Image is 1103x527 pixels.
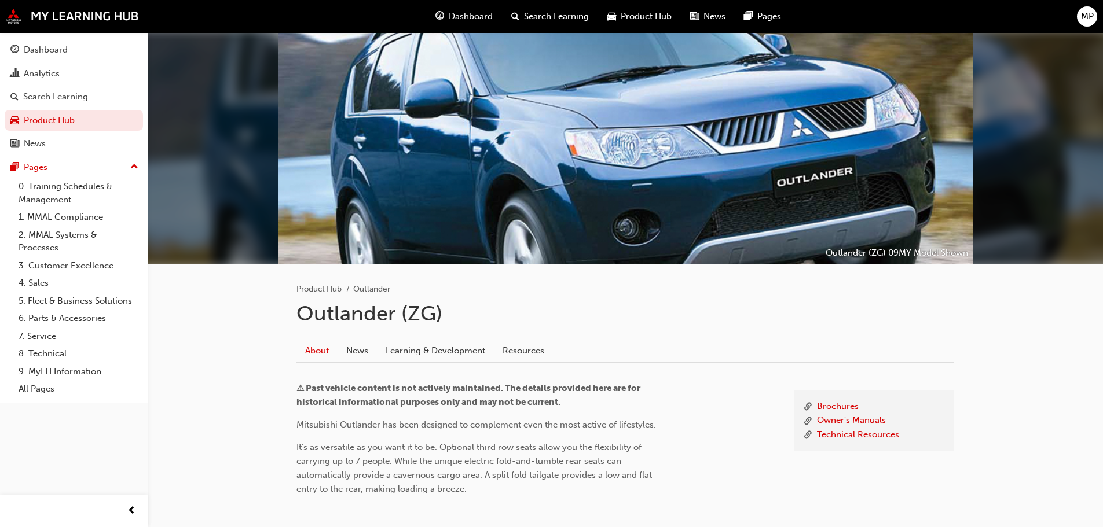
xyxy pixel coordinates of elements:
[681,5,735,28] a: news-iconNews
[607,9,616,24] span: car-icon
[14,380,143,398] a: All Pages
[621,10,672,23] span: Product Hub
[10,45,19,56] span: guage-icon
[5,86,143,108] a: Search Learning
[377,340,494,362] a: Learning & Development
[804,428,812,443] span: link-icon
[24,43,68,57] div: Dashboard
[703,10,725,23] span: News
[10,139,19,149] span: news-icon
[5,63,143,84] a: Analytics
[804,400,812,414] span: link-icon
[14,345,143,363] a: 8. Technical
[14,178,143,208] a: 0. Training Schedules & Management
[1077,6,1097,27] button: MP
[5,110,143,131] a: Product Hub
[426,5,502,28] a: guage-iconDashboard
[817,400,859,414] a: Brochures
[24,161,47,174] div: Pages
[14,363,143,381] a: 9. MyLH Information
[24,67,60,80] div: Analytics
[5,133,143,154] a: News
[690,9,699,24] span: news-icon
[14,208,143,226] a: 1. MMAL Compliance
[757,10,781,23] span: Pages
[14,309,143,327] a: 6. Parts & Accessories
[127,504,136,518] span: prev-icon
[10,92,19,102] span: search-icon
[14,257,143,275] a: 3. Customer Excellence
[14,274,143,292] a: 4. Sales
[14,226,143,257] a: 2. MMAL Systems & Processes
[449,10,493,23] span: Dashboard
[5,157,143,178] button: Pages
[598,5,681,28] a: car-iconProduct Hub
[502,5,598,28] a: search-iconSearch Learning
[353,283,390,296] li: Outlander
[6,9,139,24] img: mmal
[296,419,656,430] span: Mitsubishi Outlander has been designed to complement even the most active of lifestyles.
[435,9,444,24] span: guage-icon
[296,340,338,362] a: About
[1081,10,1094,23] span: MP
[494,340,553,362] a: Resources
[130,160,138,175] span: up-icon
[338,340,377,362] a: News
[10,69,19,79] span: chart-icon
[744,9,753,24] span: pages-icon
[524,10,589,23] span: Search Learning
[817,414,886,428] a: Owner's Manuals
[826,246,968,260] p: Outlander (ZG) 09MY Model Shown
[24,137,46,150] div: News
[23,90,88,104] div: Search Learning
[10,116,19,126] span: car-icon
[296,301,954,326] h1: Outlander (ZG)
[5,37,143,157] button: DashboardAnalyticsSearch LearningProduct HubNews
[5,39,143,61] a: Dashboard
[14,292,143,310] a: 5. Fleet & Business Solutions
[296,284,342,294] a: Product Hub
[735,5,790,28] a: pages-iconPages
[10,163,19,173] span: pages-icon
[296,383,642,407] span: ⚠ Past vehicle content is not actively maintained. The details provided here are for historical i...
[511,9,519,24] span: search-icon
[804,414,812,428] span: link-icon
[14,327,143,345] a: 7. Service
[817,428,899,443] a: Technical Resources
[296,442,654,494] span: It’s as versatile as you want it to be. Optional third row seats allow you the flexibility of car...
